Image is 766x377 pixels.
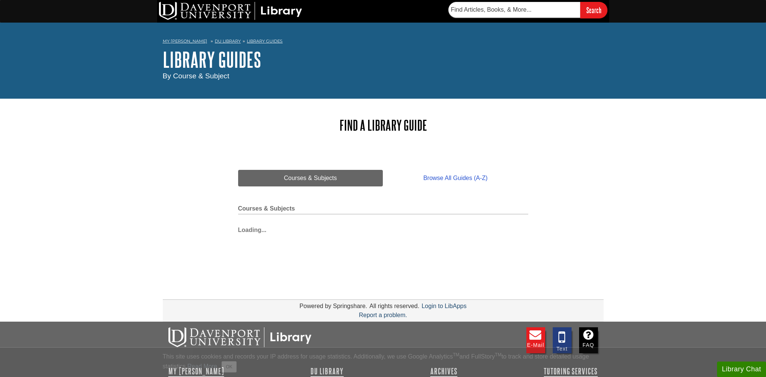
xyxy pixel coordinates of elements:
a: FAQ [579,327,598,353]
a: E-mail [526,327,545,353]
a: My [PERSON_NAME] [163,38,207,44]
form: Searches DU Library's articles, books, and more [448,2,607,18]
button: Close [222,361,236,372]
div: Loading... [238,222,528,235]
div: This site uses cookies and records your IP address for usage statistics. Additionally, we use Goo... [163,352,604,372]
sup: TM [495,352,501,357]
h2: Find a Library Guide [238,118,528,133]
input: Find Articles, Books, & More... [448,2,580,18]
div: Powered by Springshare. [298,303,368,309]
img: DU Library [159,2,302,20]
a: Login to LibApps [422,303,466,309]
div: All rights reserved. [368,303,420,309]
a: Courses & Subjects [238,170,383,186]
a: Read More [187,363,217,369]
sup: TM [453,352,459,357]
a: DU Library [215,38,241,44]
a: Library Guides [247,38,283,44]
nav: breadcrumb [163,36,604,48]
div: By Course & Subject [163,71,604,82]
a: Text [553,327,572,353]
button: Library Chat [717,362,766,377]
a: Report a problem. [359,312,407,318]
a: Browse All Guides (A-Z) [383,170,528,186]
h2: Courses & Subjects [238,205,528,214]
h1: Library Guides [163,48,604,71]
input: Search [580,2,607,18]
img: DU Libraries [168,327,312,347]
